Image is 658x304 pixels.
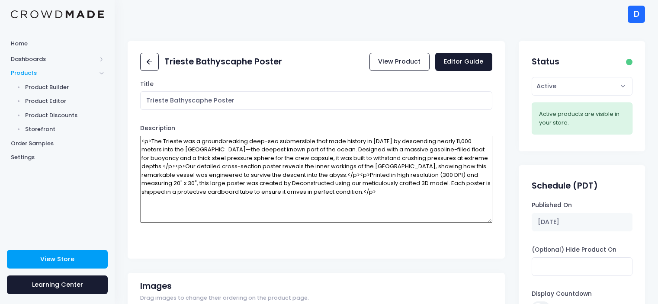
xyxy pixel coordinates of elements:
img: Logo [11,10,104,19]
span: Settings [11,153,104,162]
h2: Status [532,57,559,67]
div: Active products are visible in your store. [539,110,625,127]
span: Product Builder [25,83,104,92]
span: Storefront [25,125,104,134]
h2: Schedule (PDT) [532,181,598,191]
a: Editor Guide [435,53,492,71]
label: Description [140,124,175,133]
span: View Store [40,255,74,263]
label: (Optional) Hide Product On [532,246,616,254]
span: Order Samples [11,139,104,148]
a: Learning Center [7,275,108,294]
label: Display Countdown [532,290,592,298]
span: Products [11,69,96,77]
h2: Images [140,281,172,291]
span: Product Editor [25,97,104,106]
span: Dashboards [11,55,96,64]
textarea: <p>The Trieste was a groundbreaking deep-sea submersible that made history in [DATE] by descendin... [140,136,492,223]
label: Title [140,80,154,89]
h2: Trieste Bathyscaphe Poster [164,57,282,67]
div: D [628,6,645,23]
a: View Product [369,53,430,71]
span: Drag images to change their ordering on the product page. [140,294,309,302]
span: Learning Center [32,280,83,289]
span: Home [11,39,104,48]
label: Published On [532,201,572,210]
a: View Store [7,250,108,269]
span: Product Discounts [25,111,104,120]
